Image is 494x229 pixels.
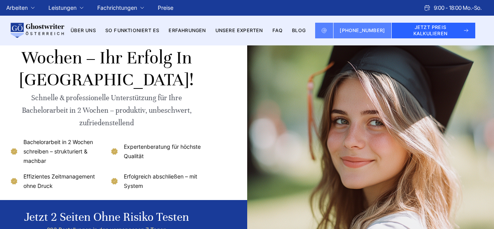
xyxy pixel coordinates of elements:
[9,172,103,191] li: Effizientes Zeitmanagement ohne Druck
[216,27,263,33] a: Unsere Experten
[110,177,119,186] img: Erfolgreich abschließen – mit System
[6,3,28,13] a: Arbeiten
[434,3,482,13] span: 9:00 - 18:00 Mo.-So.
[273,27,283,33] a: FAQ
[169,27,206,33] a: Erfahrungen
[9,92,204,129] div: Schnelle & professionelle Unterstützung für Ihre Bachelorarbeit in 2 Wochen – produktiv, unbeschw...
[24,209,189,225] div: Jetzt 2 Seiten ohne Risiko testen
[110,172,204,191] li: Erfolgreich abschließen – mit System
[9,25,204,91] h1: Bachelorarbeit in 2 Wochen – Ihr Erfolg in [GEOGRAPHIC_DATA]!
[340,27,385,33] span: [PHONE_NUMBER]
[110,137,204,166] li: Expertenberatung für höchste Qualität
[48,3,77,13] a: Leistungen
[97,3,137,13] a: Fachrichtungen
[110,147,119,156] img: Expertenberatung für höchste Qualität
[9,137,103,166] li: Bachelorarbeit in 2 Wochen schreiben – strukturiert & machbar
[105,27,160,33] a: So funktioniert es
[9,147,19,156] img: Bachelorarbeit in 2 Wochen schreiben – strukturiert & machbar
[292,27,306,33] a: BLOG
[392,23,475,38] button: JETZT PREIS KALKULIEREN
[321,27,327,34] img: Email
[158,4,173,11] a: Preise
[333,23,392,38] a: [PHONE_NUMBER]
[9,23,64,38] img: logo wirschreiben
[9,177,19,186] img: Effizientes Zeitmanagement ohne Druck
[71,27,96,33] a: Über uns
[424,5,431,11] img: Schedule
